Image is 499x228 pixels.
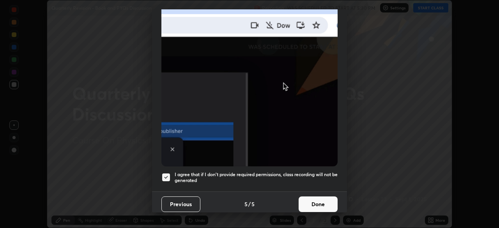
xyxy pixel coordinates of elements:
[244,200,248,208] h4: 5
[251,200,255,208] h4: 5
[248,200,251,208] h4: /
[161,196,200,212] button: Previous
[299,196,338,212] button: Done
[175,171,338,184] h5: I agree that if I don't provide required permissions, class recording will not be generated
